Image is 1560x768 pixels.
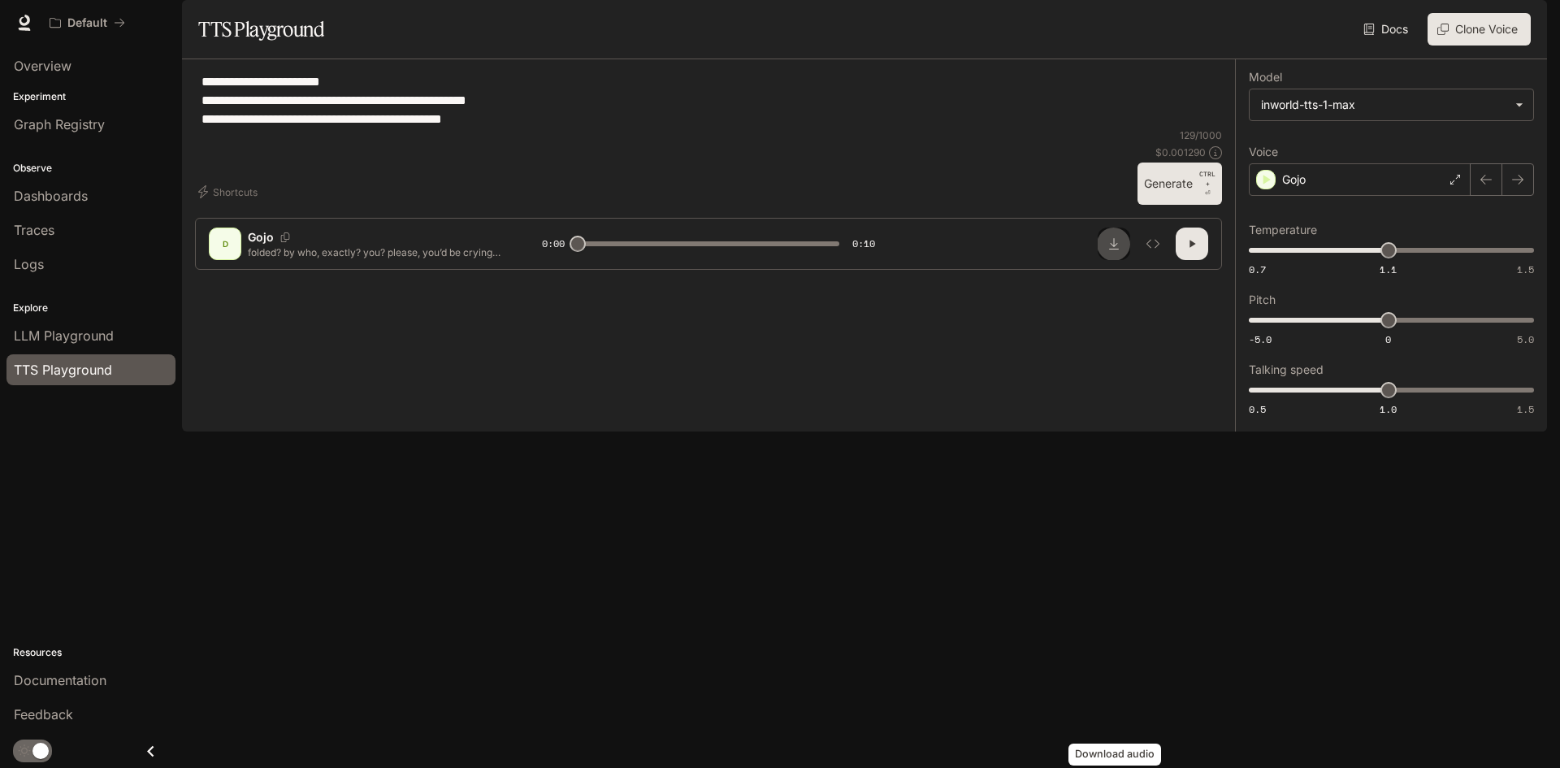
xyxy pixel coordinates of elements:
[1385,332,1391,346] span: 0
[1180,128,1222,142] p: 129 / 1000
[1249,402,1266,416] span: 0.5
[1068,744,1161,766] div: Download audio
[542,236,565,252] span: 0:00
[1517,263,1534,276] span: 1.5
[42,7,132,39] button: All workspaces
[1360,13,1415,46] a: Docs
[212,231,238,257] div: D
[248,229,274,245] p: Gojo
[1249,364,1324,375] p: Talking speed
[1249,263,1266,276] span: 0.7
[1380,263,1397,276] span: 1.1
[195,179,264,205] button: Shortcuts
[1282,171,1306,188] p: Gojo
[274,232,297,242] button: Copy Voice ID
[1098,228,1130,260] button: Download audio
[248,245,503,259] p: folded? by who, exactly? you? please, you’d be crying before the fight started. “and sukuna? he’d...
[1155,145,1206,159] p: $ 0.001290
[1137,163,1222,205] button: GenerateCTRL +⏎
[1249,72,1282,83] p: Model
[1137,228,1169,260] button: Inspect
[1249,224,1317,236] p: Temperature
[1199,169,1215,198] p: ⏎
[198,13,324,46] h1: TTS Playground
[1250,89,1533,120] div: inworld-tts-1-max
[1428,13,1531,46] button: Clone Voice
[1249,146,1278,158] p: Voice
[67,16,107,30] p: Default
[1249,332,1272,346] span: -5.0
[1380,402,1397,416] span: 1.0
[1517,402,1534,416] span: 1.5
[852,236,875,252] span: 0:10
[1199,169,1215,189] p: CTRL +
[1261,97,1507,113] div: inworld-tts-1-max
[1249,294,1276,306] p: Pitch
[1517,332,1534,346] span: 5.0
